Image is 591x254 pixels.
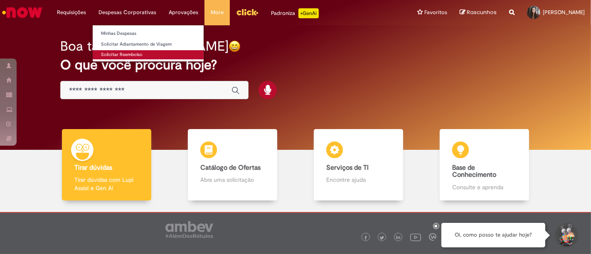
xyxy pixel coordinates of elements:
a: Solicitar Reembolso [93,50,204,59]
a: Base de Conhecimento Consulte e aprenda [421,129,547,201]
img: logo_footer_ambev_rotulo_gray.png [165,221,213,238]
div: Padroniza [271,8,319,18]
span: Rascunhos [467,8,497,16]
h2: Boa tarde, [PERSON_NAME] [60,39,229,54]
span: More [211,8,224,17]
span: Requisições [57,8,86,17]
span: Favoritos [424,8,447,17]
span: Despesas Corporativas [98,8,156,17]
a: Tirar dúvidas Tirar dúvidas com Lupi Assist e Gen Ai [44,129,170,201]
span: [PERSON_NAME] [543,9,585,16]
ul: Despesas Corporativas [92,25,204,62]
p: Encontre ajuda [326,176,390,184]
h2: O que você procura hoje? [60,58,531,72]
img: logo_footer_youtube.png [410,232,421,242]
img: logo_footer_twitter.png [380,236,384,240]
img: ServiceNow [1,4,44,21]
p: +GenAi [298,8,319,18]
img: happy-face.png [229,40,241,52]
div: Oi, como posso te ajudar hoje? [441,223,545,247]
b: Tirar dúvidas [74,164,112,172]
b: Base de Conhecimento [452,164,496,179]
a: Catálogo de Ofertas Abra uma solicitação [170,129,295,201]
a: Minhas Despesas [93,29,204,38]
img: logo_footer_workplace.png [429,233,436,241]
b: Serviços de TI [326,164,369,172]
a: Serviços de TI Encontre ajuda [295,129,421,201]
img: logo_footer_facebook.png [364,236,368,240]
button: Iniciar Conversa de Suporte [554,223,579,248]
a: Rascunhos [460,9,497,17]
img: logo_footer_linkedin.png [396,235,400,240]
p: Abra uma solicitação [200,176,264,184]
span: Aprovações [169,8,198,17]
a: Solicitar Adiantamento de Viagem [93,40,204,49]
b: Catálogo de Ofertas [200,164,261,172]
img: click_logo_yellow_360x200.png [236,6,259,18]
p: Consulte e aprenda [452,183,516,191]
p: Tirar dúvidas com Lupi Assist e Gen Ai [74,176,138,192]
